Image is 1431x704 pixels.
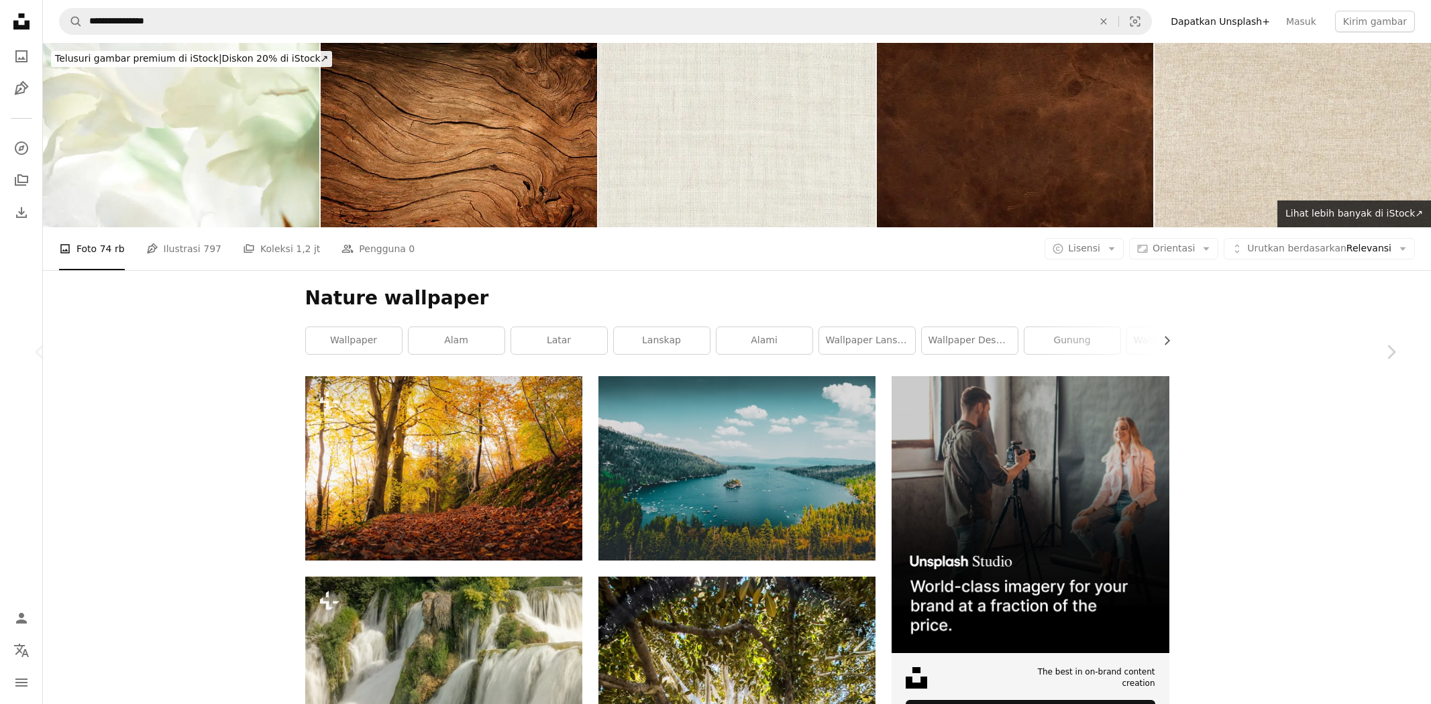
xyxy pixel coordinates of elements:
[1350,288,1431,416] a: Berikutnya
[305,462,582,474] a: jalan setapak di hutan dengan banyak dedaunan di tanah
[511,327,607,354] a: latar
[598,376,876,561] img: pohon berdaun hijau
[8,605,35,632] a: Masuk/Daftar
[341,227,415,270] a: Pengguna 0
[1045,238,1124,259] button: Lisensi
[55,53,222,64] span: Telusuri gambar premium di iStock |
[55,53,328,64] span: Diskon 20% di iStock ↗
[305,286,1169,310] h1: Nature wallpaper
[306,327,402,354] a: Wallpaper
[1163,11,1278,32] a: Dapatkan Unsplash+
[614,327,710,354] a: lanskap
[60,9,83,34] button: Pencarian di Unsplash
[877,43,1153,227] img: Latar belakang tekstur kulit coklat, kulit asli
[1247,242,1391,255] span: Relevansi
[906,667,927,689] img: file-1631678316303-ed18b8b5cb9cimage
[892,376,1169,653] img: file-1715651741414-859baba4300dimage
[598,43,875,227] img: Latar belakang tekstur kain katun putih
[305,376,582,561] img: jalan setapak di hutan dengan banyak dedaunan di tanah
[1129,238,1218,259] button: Orientasi
[305,662,582,674] a: Air terjun besar dengan banyak air yang mengalir
[321,43,597,227] img: Latar belakang kayu tua
[1278,11,1324,32] a: Masuk
[146,227,221,270] a: Ilustrasi 797
[1224,238,1415,259] button: Urutkan berdasarkanRelevansi
[1002,666,1155,689] span: The best in on-brand content creation
[819,327,915,354] a: wallpaper lanskap
[922,327,1018,354] a: wallpaper desktop
[409,241,415,256] span: 0
[296,241,320,256] span: 1,2 jt
[243,227,320,270] a: Koleksi 1,2 jt
[43,43,340,75] a: Telusuri gambar premium di iStock|Diskon 20% di iStock↗
[1285,208,1423,219] span: Lihat lebih banyak di iStock ↗
[717,327,812,354] a: alami
[1119,9,1151,34] button: Pencarian visual
[598,462,876,474] a: pohon berdaun hijau
[1127,327,1223,354] a: wallpaper samsung
[409,327,505,354] a: alam
[1277,200,1431,227] a: Lihat lebih banyak di iStock↗
[1068,243,1100,253] span: Lisensi
[1089,9,1118,34] button: Hapus
[8,135,35,162] a: Jelajahi
[1155,43,1431,227] img: Brown fabric cloth texture for background, natural textile pattern.
[1024,327,1120,354] a: gunung
[203,241,221,256] span: 797
[8,637,35,664] button: Bahasa
[8,75,35,102] a: Ilustrasi
[1247,243,1346,253] span: Urutkan berdasarkan
[1335,11,1415,32] button: Kirim gambar
[59,8,1152,35] form: Temuka visual di seluruh situs
[1153,243,1195,253] span: Orientasi
[8,167,35,194] a: Koleksi
[1155,327,1169,354] button: gulir daftar ke kanan
[43,43,319,227] img: gladiolus macro
[8,43,35,70] a: Foto
[8,199,35,226] a: Riwayat Pengunduhan
[8,669,35,696] button: Menu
